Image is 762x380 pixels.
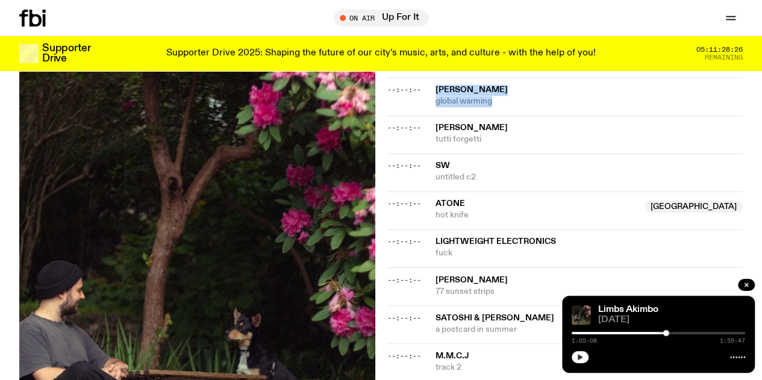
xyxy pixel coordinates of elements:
span: [PERSON_NAME] [436,123,508,132]
span: --:--:-- [387,199,421,208]
span: Satoshi & [PERSON_NAME] [436,313,554,322]
span: --:--:-- [387,161,421,170]
span: m.m.c.j [436,351,469,360]
span: track 2 [436,361,743,373]
span: 77 sunset strips [436,285,743,297]
span: [PERSON_NAME] [436,275,508,284]
span: 1:59:47 [720,338,745,344]
span: tutti forgetti [436,134,743,145]
h3: Supporter Drive [42,43,90,64]
span: --:--:-- [387,85,421,95]
span: [DATE] [598,316,745,325]
a: Limbs Akimbo [598,305,658,314]
span: --:--:-- [387,123,421,132]
span: a postcard in summer [436,323,743,335]
span: lightweight electronics [436,237,556,246]
span: Atone [436,199,465,208]
span: sw [436,161,450,170]
span: --:--:-- [387,313,421,322]
span: [GEOGRAPHIC_DATA] [645,201,743,213]
span: --:--:-- [387,350,421,360]
button: On AirUp For It [334,10,429,26]
span: global warming [436,96,743,107]
span: 05:11:28:26 [696,46,743,53]
span: hot knife [436,210,638,221]
span: [PERSON_NAME] [436,86,508,94]
span: fuck [436,248,743,259]
span: untitled c2 [436,172,743,183]
span: Remaining [705,54,743,61]
span: --:--:-- [387,237,421,246]
span: --:--:-- [387,275,421,284]
img: Jackson sits at an outdoor table, legs crossed and gazing at a black and brown dog also sitting a... [572,305,591,325]
span: 1:05:08 [572,338,597,344]
p: Supporter Drive 2025: Shaping the future of our city’s music, arts, and culture - with the help o... [166,48,596,59]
